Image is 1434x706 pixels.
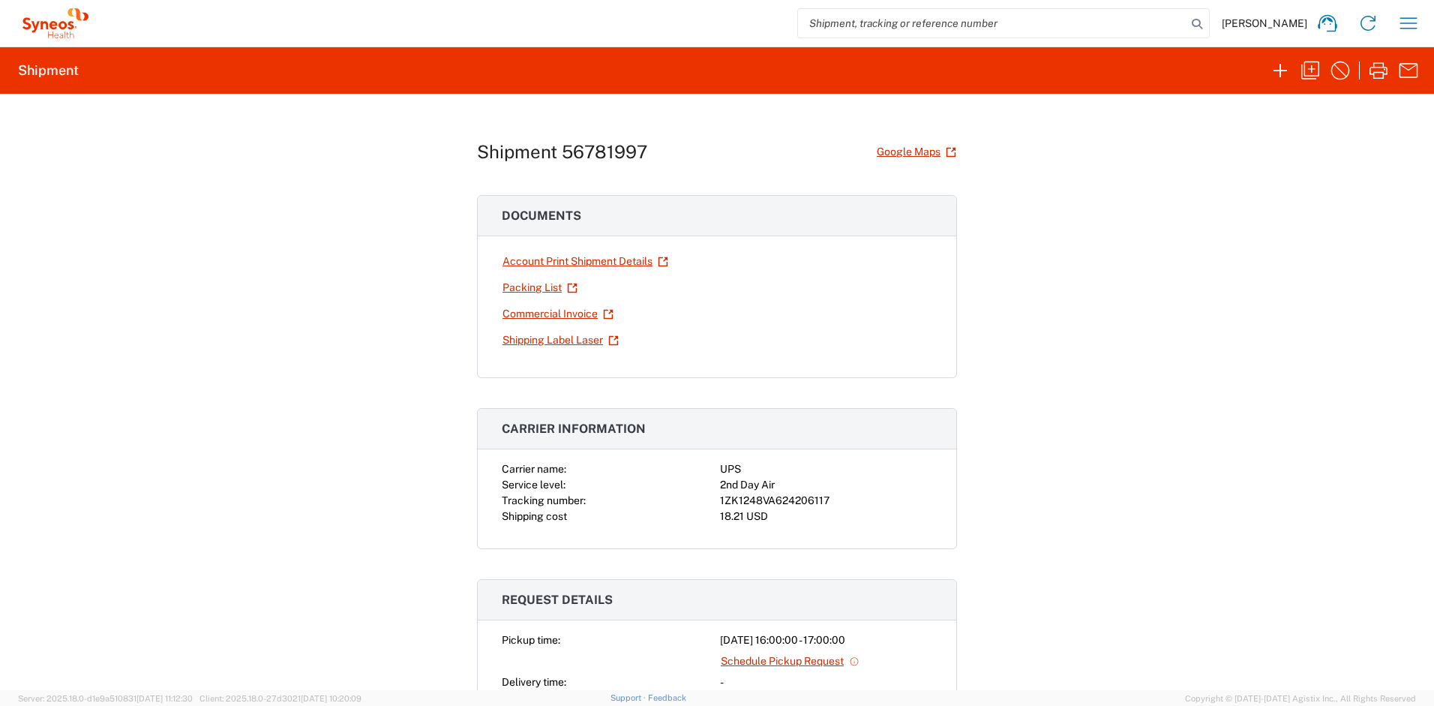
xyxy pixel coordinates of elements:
[502,327,619,353] a: Shipping Label Laser
[502,301,614,327] a: Commercial Invoice
[502,593,613,607] span: Request details
[1222,17,1307,30] span: [PERSON_NAME]
[502,479,565,491] span: Service level:
[1185,692,1416,705] span: Copyright © [DATE]-[DATE] Agistix Inc., All Rights Reserved
[301,694,361,703] span: [DATE] 10:20:09
[502,634,560,646] span: Pickup time:
[502,510,567,522] span: Shipping cost
[18,62,79,80] h2: Shipment
[502,209,581,223] span: Documents
[18,694,193,703] span: Server: 2025.18.0-d1e9a510831
[199,694,361,703] span: Client: 2025.18.0-27d3021
[477,141,647,163] h1: Shipment 56781997
[720,477,932,493] div: 2nd Day Air
[720,648,860,674] a: Schedule Pickup Request
[502,422,646,436] span: Carrier information
[648,693,686,702] a: Feedback
[610,693,648,702] a: Support
[720,509,932,524] div: 18.21 USD
[720,493,932,509] div: 1ZK1248VA624206117
[798,9,1186,38] input: Shipment, tracking or reference number
[502,248,669,275] a: Account Print Shipment Details
[502,275,578,301] a: Packing List
[502,676,566,688] span: Delivery time:
[502,494,586,506] span: Tracking number:
[136,694,193,703] span: [DATE] 11:12:30
[720,632,932,648] div: [DATE] 16:00:00 - 17:00:00
[876,139,957,165] a: Google Maps
[720,674,932,690] div: -
[502,463,566,475] span: Carrier name:
[720,461,932,477] div: UPS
